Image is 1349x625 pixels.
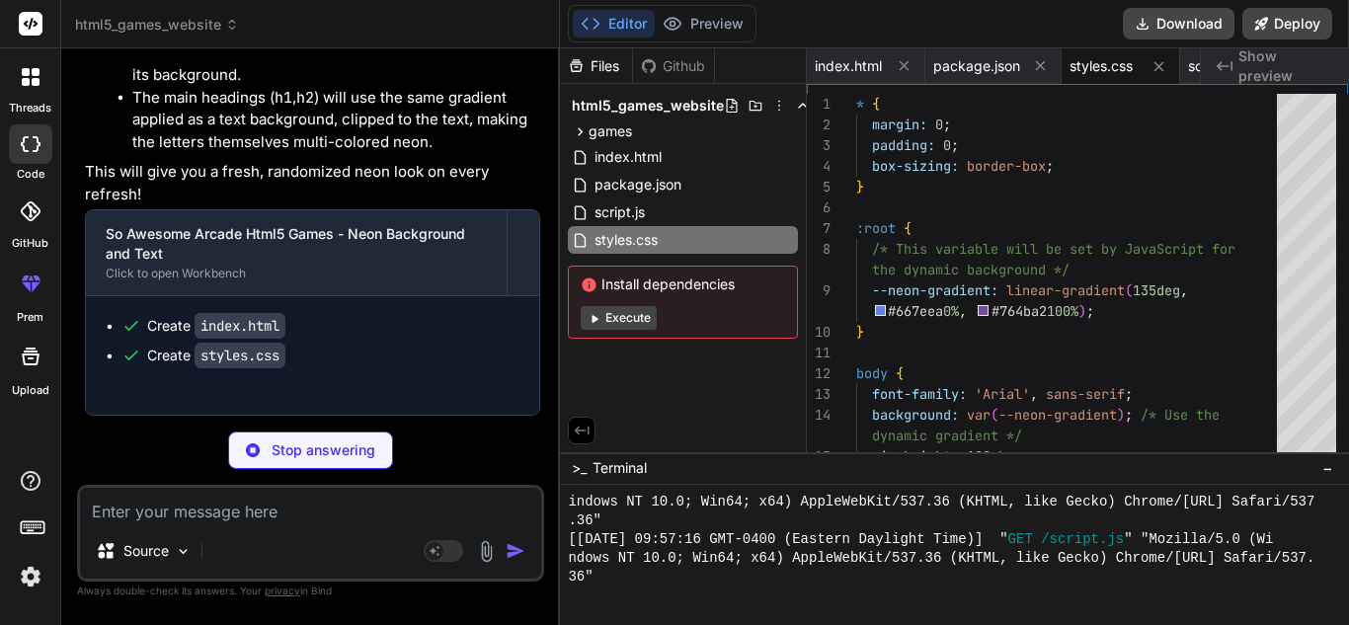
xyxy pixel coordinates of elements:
[896,364,904,382] span: {
[951,136,959,154] span: ;
[856,178,864,195] span: }
[581,274,785,294] span: Install dependencies
[572,96,724,116] span: html5_games_website
[77,582,544,600] p: Always double-check its answers. Your in Bind
[1133,281,1180,299] span: 135deg
[872,240,1235,258] span: /* This variable will be set by JavaScript for
[1322,458,1333,478] span: −
[1046,157,1054,175] span: ;
[12,382,49,399] label: Upload
[1041,530,1124,549] span: /script.js
[1047,302,1078,320] span: 100%
[872,427,1022,444] span: dynamic gradient */
[123,541,169,561] p: Source
[195,392,278,418] code: script.js
[872,116,927,133] span: margin:
[815,56,882,76] span: index.html
[872,406,959,424] span: background:
[872,136,935,154] span: padding:
[475,540,498,563] img: attachment
[872,385,967,403] span: font-family:
[85,161,540,205] p: This will give you a fresh, randomized neon look on every refresh!
[807,177,831,197] div: 5
[275,88,292,108] code: h1
[75,15,239,35] span: html5_games_website
[1125,281,1133,299] span: (
[132,42,540,87] li: The will use this dynamically generated gradient as its background.
[568,493,1314,511] span: indows NT 10.0; Win64; x64) AppleWebKit/537.36 (KHTML, like Gecko) Chrome/[URL] Safari/537
[1141,406,1220,424] span: /* Use the
[17,166,44,183] label: code
[147,316,285,336] div: Create
[807,197,831,218] div: 6
[106,224,487,264] div: So Awesome Arcade Html5 Games - Neon Background and Text
[1117,406,1125,424] span: )
[568,568,593,586] span: 36"
[1124,530,1273,549] span: " "Mozilla/5.0 (Wi
[106,266,487,281] div: Click to open Workbench
[935,116,943,133] span: 0
[195,313,285,339] code: index.html
[889,302,944,320] span: #667eea
[856,323,864,341] span: }
[807,363,831,384] div: 12
[593,458,647,478] span: Terminal
[967,157,1046,175] span: border-box
[1125,385,1133,403] span: ;
[807,218,831,239] div: 7
[872,281,998,299] span: --neon-gradient:
[1242,8,1332,39] button: Deploy
[856,219,896,237] span: :root
[1123,8,1234,39] button: Download
[272,440,375,460] p: Stop answering
[296,88,314,108] code: h2
[655,10,752,38] button: Preview
[568,549,1314,568] span: ndows NT 10.0; Win64; x64) AppleWebKit/537.36 (KHTML, like Gecko) Chrome/[URL] Safari/537.
[1318,452,1337,484] button: −
[904,219,912,237] span: {
[960,302,968,320] span: ,
[1006,447,1014,465] span: ;
[506,541,525,561] img: icon
[975,385,1030,403] span: 'Arial'
[17,309,43,326] label: prem
[147,395,278,415] div: Create
[14,560,47,593] img: settings
[807,446,831,467] div: 15
[1046,385,1125,403] span: sans-serif
[807,239,831,260] div: 8
[560,56,632,76] div: Files
[872,447,959,465] span: min-height:
[581,306,657,330] button: Execute
[265,585,300,596] span: privacy
[147,346,285,365] div: Create
[572,458,587,478] span: >_
[967,447,1006,465] span: 100vh
[86,210,507,295] button: So Awesome Arcade Html5 Games - Neon Background and TextClick to open Workbench
[593,228,660,252] span: styles.css
[943,116,951,133] span: ;
[573,10,655,38] button: Editor
[568,530,1007,549] span: [[DATE] 09:57:16 GMT-0400 (Eastern Daylight Time)] "
[998,406,1117,424] span: --neon-gradient
[807,322,831,343] div: 10
[807,280,831,301] div: 9
[807,94,831,115] div: 1
[1078,302,1086,320] span: )
[872,261,1070,278] span: the dynamic background */
[568,511,601,530] span: .36"
[12,235,48,252] label: GitHub
[967,406,991,424] span: var
[1006,281,1125,299] span: linear-gradient
[9,100,51,117] label: threads
[1030,385,1038,403] span: ,
[1008,530,1033,549] span: GET
[195,343,285,368] code: styles.css
[1238,46,1333,86] span: Show preview
[1070,56,1133,76] span: styles.css
[807,343,831,363] div: 11
[807,384,831,405] div: 13
[807,115,831,135] div: 2
[933,56,1020,76] span: package.json
[593,173,683,196] span: package.json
